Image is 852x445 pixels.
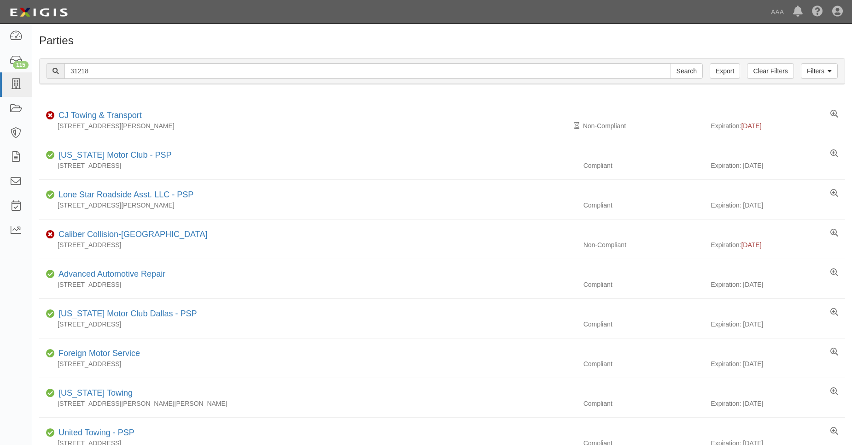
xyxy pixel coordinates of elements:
a: View results summary [830,229,838,238]
div: Foreign Motor Service [55,348,140,360]
a: View results summary [830,110,838,119]
div: Expiration: [DATE] [711,161,845,170]
div: 115 [13,61,29,69]
div: Expiration: [DATE] [711,201,845,210]
a: View results summary [830,149,838,159]
a: [US_STATE] Motor Club Dallas - PSP [58,309,197,318]
div: Advanced Automotive Repair [55,268,165,280]
div: Expiration: [DATE] [711,359,845,368]
div: [STREET_ADDRESS] [39,359,577,368]
a: View results summary [830,189,838,198]
a: Foreign Motor Service [58,349,140,358]
i: Pending Review [574,123,579,129]
div: Texas Motor Club Dallas - PSP [55,308,197,320]
a: Lone Star Roadside Asst. LLC - PSP [58,190,193,199]
div: Non-Compliant [577,240,711,249]
div: Caliber Collision-Hopkinsville [55,229,207,241]
div: Expiration: [DATE] [711,399,845,408]
input: Search [64,63,671,79]
div: Non-Compliant [577,121,711,131]
a: CJ Towing & Transport [58,111,142,120]
div: [STREET_ADDRESS] [39,161,577,170]
div: Compliant [577,359,711,368]
a: Caliber Collision-[GEOGRAPHIC_DATA] [58,230,207,239]
div: Expiration: [711,240,845,249]
a: View results summary [830,427,838,436]
span: [DATE] [741,122,761,130]
div: Compliant [577,201,711,210]
div: Expiration: [DATE] [711,320,845,329]
div: [STREET_ADDRESS][PERSON_NAME] [39,121,577,131]
a: Filters [801,63,838,79]
a: View results summary [830,308,838,317]
i: Non-Compliant [46,113,55,119]
img: logo-5460c22ac91f19d4615b14bd174203de0afe785f0fc80cf4dbbc73dc1793850b.png [7,4,70,21]
a: View results summary [830,387,838,397]
i: Compliant [46,271,55,278]
a: [US_STATE] Motor Club - PSP [58,150,171,160]
div: [STREET_ADDRESS] [39,320,577,329]
a: View results summary [830,268,838,278]
div: Compliant [577,320,711,329]
div: Expiration: [DATE] [711,280,845,289]
a: AAA [766,3,788,21]
input: Search [671,63,703,79]
div: [STREET_ADDRESS] [39,240,577,249]
div: Compliant [577,280,711,289]
i: Compliant [46,390,55,397]
h1: Parties [39,35,845,47]
i: Compliant [46,311,55,317]
i: Compliant [46,152,55,159]
div: CJ Towing & Transport [55,110,142,122]
div: [STREET_ADDRESS][PERSON_NAME][PERSON_NAME] [39,399,577,408]
a: View results summary [830,348,838,357]
div: Texas Motor Club - PSP [55,149,171,161]
div: Compliant [577,161,711,170]
div: [STREET_ADDRESS] [39,280,577,289]
i: Compliant [46,430,55,436]
a: Clear Filters [747,63,794,79]
a: Advanced Automotive Repair [58,269,165,279]
div: Lone Star Roadside Asst. LLC - PSP [55,189,193,201]
div: Texas Towing [55,387,133,399]
div: United Towing - PSP [55,427,134,439]
div: Expiration: [711,121,845,131]
a: United Towing - PSP [58,428,134,437]
i: Help Center - Complianz [812,6,823,18]
i: Compliant [46,192,55,198]
i: Compliant [46,350,55,357]
div: Compliant [577,399,711,408]
span: [DATE] [741,241,761,249]
i: Non-Compliant [46,231,55,238]
div: [STREET_ADDRESS][PERSON_NAME] [39,201,577,210]
a: [US_STATE] Towing [58,388,133,398]
a: Export [710,63,740,79]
